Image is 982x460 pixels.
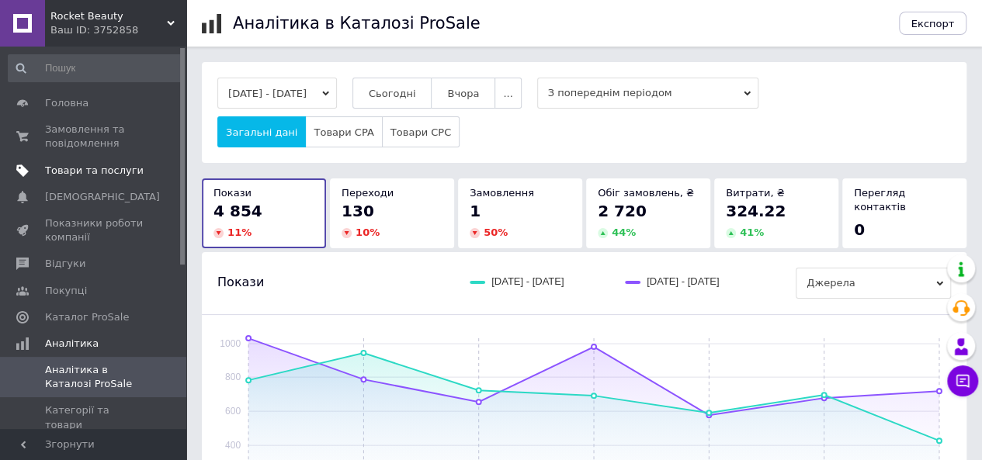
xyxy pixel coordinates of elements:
span: Покупці [45,284,87,298]
text: 1000 [220,338,241,349]
button: Сьогодні [352,78,432,109]
span: Витрати, ₴ [726,187,785,199]
span: Категорії та товари [45,403,144,431]
button: Товари CPA [305,116,382,147]
span: 1 [470,202,481,220]
span: З попереднім періодом [537,78,758,109]
span: Аналітика в Каталозі ProSale [45,363,144,391]
span: 11 % [227,227,252,238]
span: 130 [342,202,374,220]
span: Вчора [447,88,479,99]
span: Джерела [796,268,951,299]
button: Чат з покупцем [947,365,978,396]
span: 4 854 [213,202,262,220]
span: Перегляд контактів [854,187,906,213]
button: Експорт [899,12,967,35]
span: Експорт [911,18,955,29]
span: Rocket Beauty [50,9,167,23]
span: Замовлення [470,187,534,199]
span: 10 % [356,227,380,238]
button: Вчора [431,78,495,109]
span: Товари CPA [314,126,373,138]
text: 800 [225,372,241,382]
button: Загальні дані [217,116,306,147]
span: 2 720 [598,202,647,220]
span: Товари CPC [390,126,451,138]
button: [DATE] - [DATE] [217,78,337,109]
span: 0 [854,220,865,239]
span: [DEMOGRAPHIC_DATA] [45,190,160,204]
span: Сьогодні [369,88,416,99]
div: Ваш ID: 3752858 [50,23,186,37]
span: Показники роботи компанії [45,216,144,244]
span: Відгуки [45,257,85,271]
button: Товари CPC [382,116,460,147]
span: 50 % [484,227,508,238]
text: 400 [225,440,241,451]
span: Покази [213,187,252,199]
text: 600 [225,406,241,417]
button: ... [494,78,521,109]
input: Пошук [8,54,183,82]
span: Каталог ProSale [45,310,129,324]
span: Загальні дані [226,126,297,138]
span: Головна [45,96,88,110]
span: Переходи [342,187,394,199]
span: ... [503,88,512,99]
span: Аналітика [45,337,99,351]
span: Замовлення та повідомлення [45,123,144,150]
h1: Аналітика в Каталозі ProSale [233,14,480,33]
span: 44 % [612,227,636,238]
span: Товари та послуги [45,164,144,178]
span: Покази [217,274,264,291]
span: 324.22 [726,202,786,220]
span: Обіг замовлень, ₴ [598,187,694,199]
span: 41 % [740,227,764,238]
